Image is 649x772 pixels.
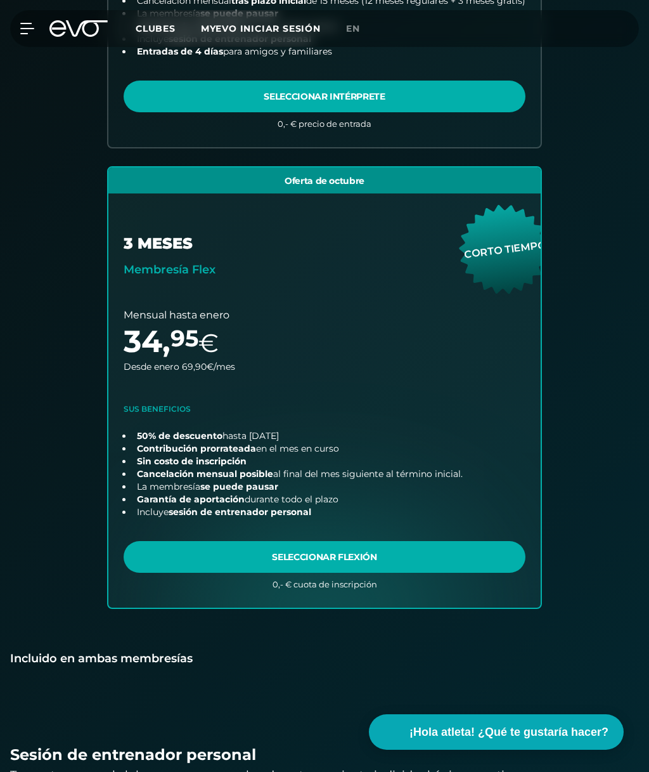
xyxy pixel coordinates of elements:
[108,167,541,608] a: elige plan
[369,714,624,750] button: ¡Hola atleta! ¿Qué te gustaría hacer?
[136,23,176,34] font: Clubes
[10,651,193,665] font: Incluido en ambas membresías
[346,23,360,34] font: en
[409,726,608,738] font: ¡Hola atleta! ¿Qué te gustaría hacer?
[136,22,201,34] a: Clubes
[346,22,375,36] a: en
[201,23,321,34] a: MYEVO INICIAR SESIÓN
[10,745,256,764] font: Sesión de entrenador personal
